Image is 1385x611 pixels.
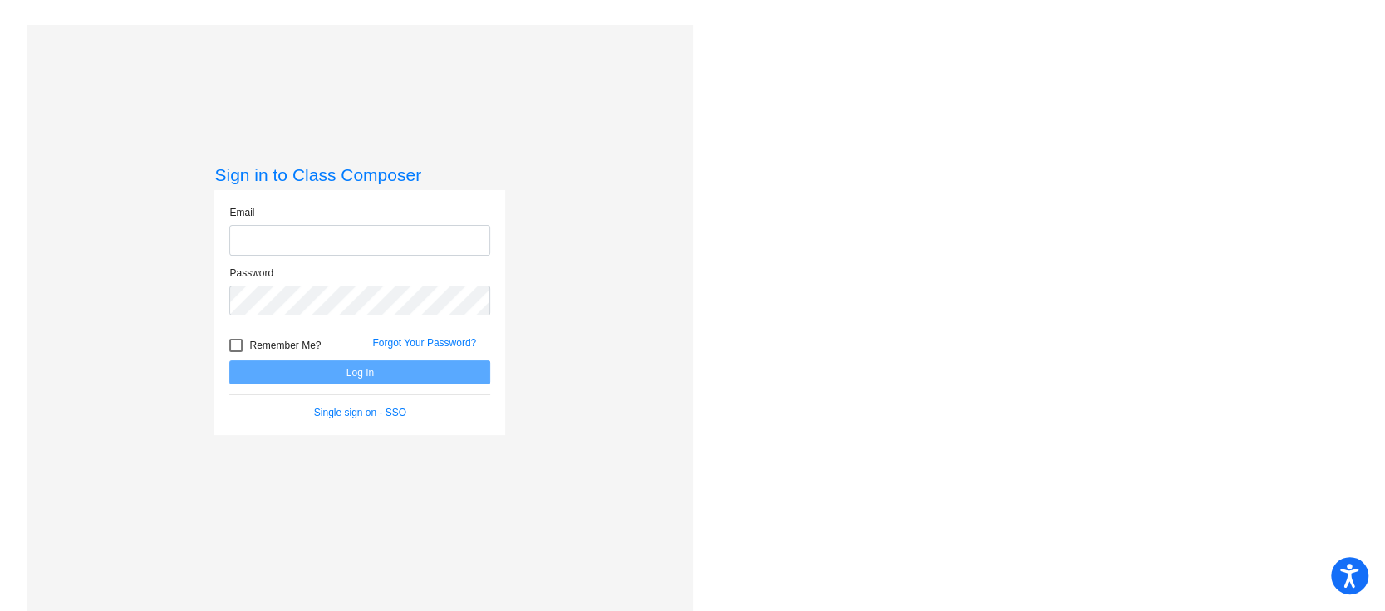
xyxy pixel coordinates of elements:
[229,205,254,220] label: Email
[249,335,321,355] span: Remember Me?
[372,337,476,349] a: Forgot Your Password?
[214,164,505,185] h3: Sign in to Class Composer
[314,407,406,418] a: Single sign on - SSO
[229,360,490,384] button: Log In
[229,266,273,281] label: Password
